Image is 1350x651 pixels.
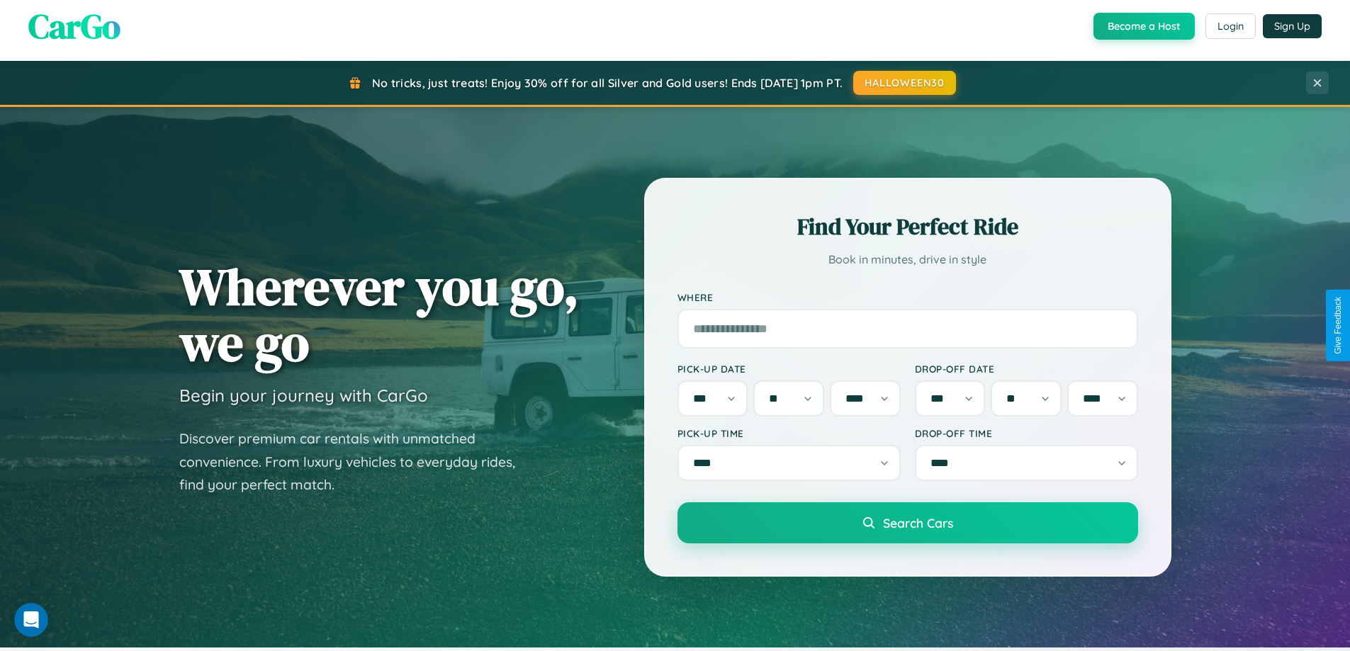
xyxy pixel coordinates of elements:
button: Sign Up [1263,14,1322,38]
label: Where [677,291,1138,303]
h2: Find Your Perfect Ride [677,211,1138,242]
h3: Begin your journey with CarGo [179,385,428,406]
label: Drop-off Time [915,427,1138,439]
span: CarGo [28,3,120,50]
span: No tricks, just treats! Enjoy 30% off for all Silver and Gold users! Ends [DATE] 1pm PT. [372,76,843,90]
div: Give Feedback [1333,297,1343,354]
button: Login [1205,13,1256,39]
button: Search Cars [677,502,1138,543]
label: Pick-up Date [677,363,901,375]
button: Become a Host [1093,13,1195,40]
p: Discover premium car rentals with unmatched convenience. From luxury vehicles to everyday rides, ... [179,427,534,497]
label: Drop-off Date [915,363,1138,375]
button: HALLOWEEN30 [853,71,956,95]
label: Pick-up Time [677,427,901,439]
h1: Wherever you go, we go [179,259,579,370]
p: Book in minutes, drive in style [677,249,1138,270]
iframe: Intercom live chat [14,603,48,637]
span: Search Cars [883,515,953,531]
